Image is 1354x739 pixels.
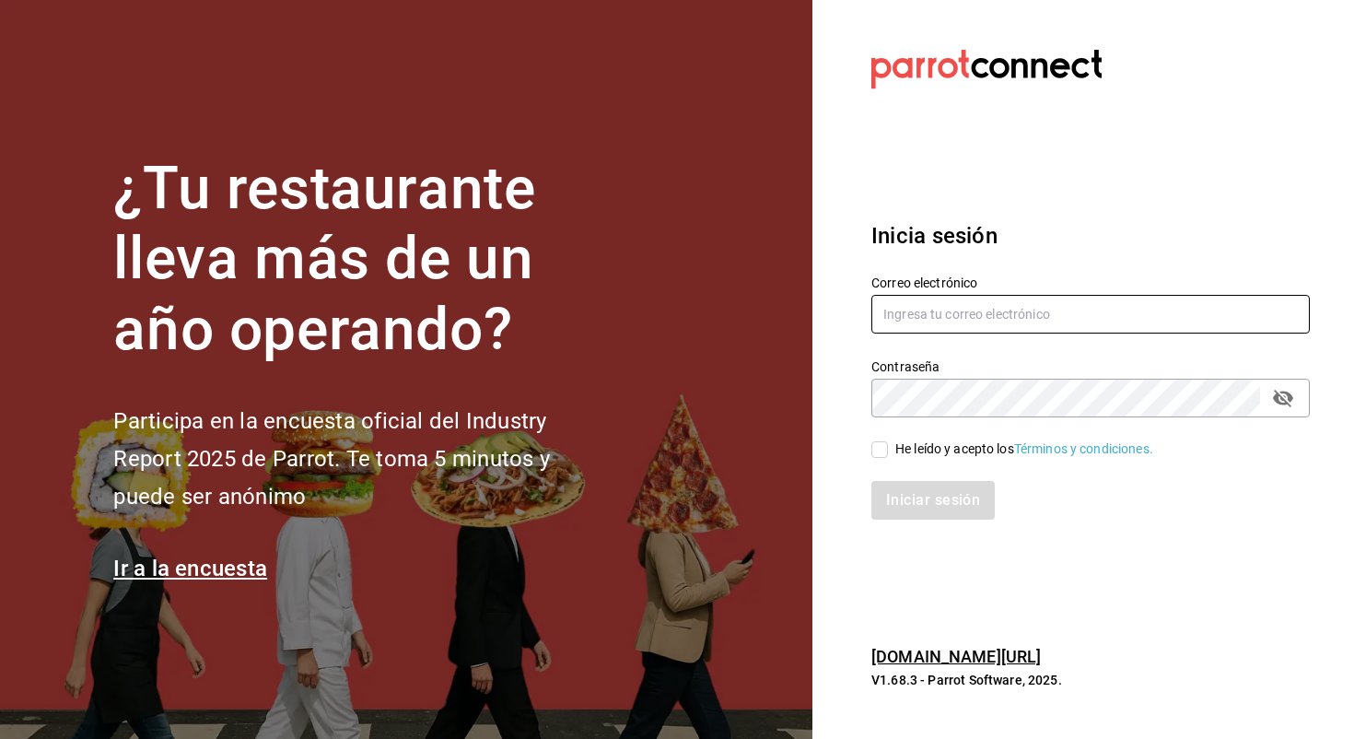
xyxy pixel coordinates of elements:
[871,295,1310,334] input: Ingresa tu correo electrónico
[1014,441,1153,456] a: Términos y condiciones.
[871,219,1310,252] h3: Inicia sesión
[871,276,1310,288] label: Correo electrónico
[871,671,1310,689] p: V1.68.3 - Parrot Software, 2025.
[871,359,1310,372] label: Contraseña
[895,440,1153,459] div: He leído y acepto los
[1267,382,1299,414] button: passwordField
[113,556,267,581] a: Ir a la encuesta
[113,154,611,366] h1: ¿Tu restaurante lleva más de un año operando?
[113,403,611,515] h2: Participa en la encuesta oficial del Industry Report 2025 de Parrot. Te toma 5 minutos y puede se...
[871,647,1041,666] a: [DOMAIN_NAME][URL]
